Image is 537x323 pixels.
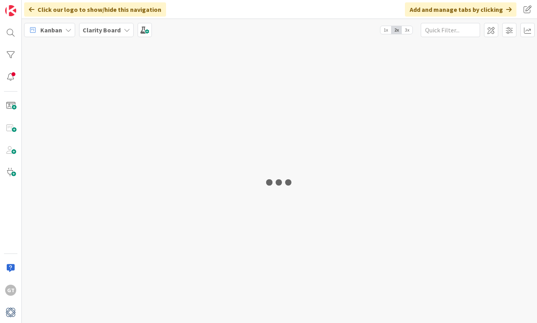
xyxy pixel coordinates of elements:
[83,26,121,34] b: Clarity Board
[405,2,516,17] div: Add and manage tabs by clicking
[24,2,166,17] div: Click our logo to show/hide this navigation
[391,26,402,34] span: 2x
[380,26,391,34] span: 1x
[40,25,62,35] span: Kanban
[5,5,16,16] img: Visit kanbanzone.com
[421,23,480,37] input: Quick Filter...
[5,285,16,296] div: GT
[5,307,16,318] img: avatar
[402,26,412,34] span: 3x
